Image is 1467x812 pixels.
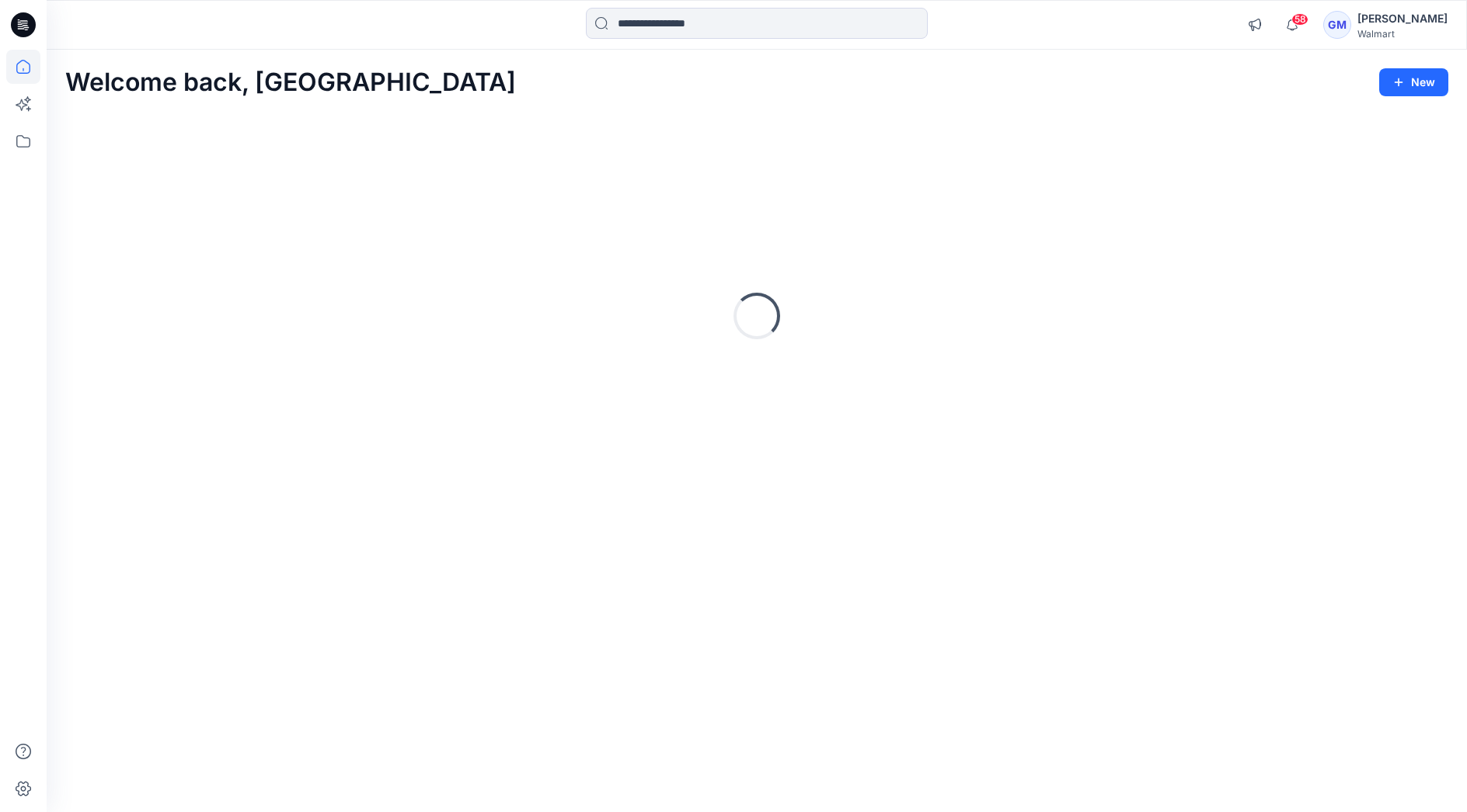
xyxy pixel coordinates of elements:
[1357,28,1448,40] div: Walmart
[65,68,516,97] h2: Welcome back, [GEOGRAPHIC_DATA]
[1357,9,1448,28] div: [PERSON_NAME]
[1379,68,1448,96] button: New
[1323,11,1351,39] div: GM
[1291,13,1308,26] span: 58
